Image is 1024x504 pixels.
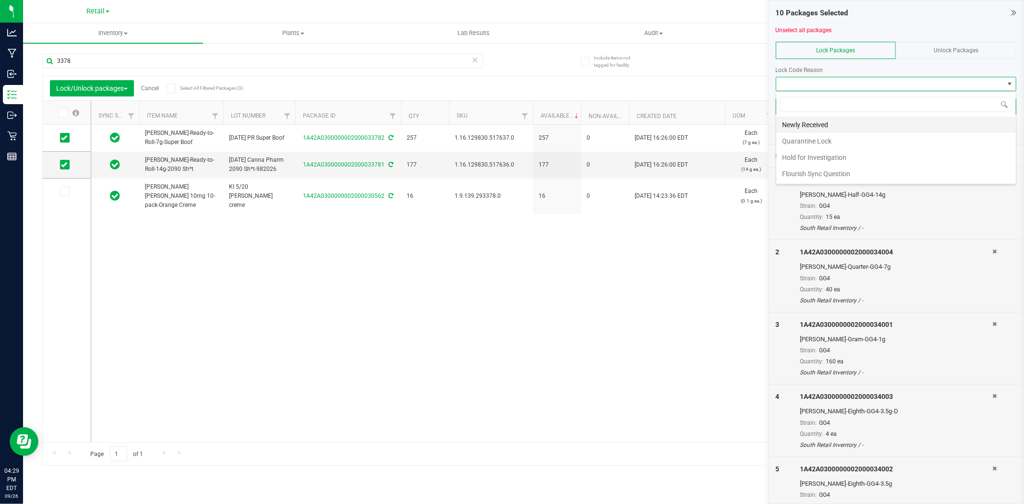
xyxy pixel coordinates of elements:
[7,110,17,120] inline-svg: Outbound
[385,108,401,124] a: Filter
[587,133,623,143] span: 0
[7,152,17,161] inline-svg: Reports
[303,161,385,168] a: 1A42A0300000002000033781
[455,133,527,143] span: 1.16.129830.517637.0
[826,214,840,220] span: 15 ea
[800,420,817,426] span: Strain:
[203,23,383,43] a: Plants
[147,112,178,119] a: Item Name
[776,133,1016,149] li: Quarantine Lock
[141,85,159,92] a: Cancel
[455,160,527,169] span: 1.16.129830.517636.0
[457,112,468,119] a: SKU
[229,156,289,174] span: [DATE] Canna Pharm 2090 Sh*t-982026
[800,392,992,402] div: 1A42A0300000002000034003
[776,117,1016,133] li: Newly Received
[635,192,688,201] span: [DATE] 14:23:36 EDT
[539,192,575,201] span: 16
[541,112,580,119] a: Available
[800,203,817,209] span: Strain:
[72,109,79,116] span: Select all records on this page
[800,190,992,200] div: [PERSON_NAME]-Half-GG4-14g
[110,131,120,144] span: In Sync
[731,165,772,174] p: (14 g ea.)
[819,203,830,209] span: GG4
[4,492,19,500] p: 09/26
[455,192,527,201] span: 1.9.139.293378.0
[731,187,772,205] span: Each
[826,431,837,437] span: 4 ea
[819,492,830,498] span: GG4
[635,133,688,143] span: [DATE] 16:26:00 EDT
[744,23,924,43] a: Inventory Counts
[731,196,772,205] p: (0.1 g ea.)
[776,248,780,256] span: 2
[564,23,744,43] a: Audit
[776,465,780,473] span: 5
[204,29,383,37] span: Plants
[800,247,992,257] div: 1A42A0300000002000034004
[231,112,265,119] a: Lot Number
[819,420,830,426] span: GG4
[409,113,419,120] a: Qty
[800,347,817,354] span: Strain:
[145,129,217,147] span: [PERSON_NAME]-Ready-to-Roll-7g-Super Boof
[589,113,631,120] a: Non-Available
[7,90,17,99] inline-svg: Inventory
[800,335,992,344] div: [PERSON_NAME]-Gram-GG4-1g
[762,108,778,124] a: Filter
[110,446,127,461] input: 1
[776,67,823,73] span: Lock Code Reason
[587,192,623,201] span: 0
[56,84,128,92] span: Lock/Unlock packages
[800,262,992,272] div: [PERSON_NAME]-Quarter-GG4-7g
[42,54,483,68] input: Search Package ID, Item Name, SKU, Lot or Part Number...
[4,467,19,492] p: 04:29 PM EDT
[800,479,992,489] div: [PERSON_NAME]-Eighth-GG4-3.5g
[229,133,289,143] span: [DATE] PR Super Boof
[587,160,623,169] span: 0
[594,54,642,69] span: Include items not tagged for facility
[7,28,17,37] inline-svg: Analytics
[472,54,479,66] span: Clear
[7,131,17,141] inline-svg: Retail
[384,23,564,43] a: Lab Results
[387,134,393,141] span: Sync from Compliance System
[86,7,105,15] span: Retail
[819,347,830,354] span: GG4
[934,47,978,54] span: Unlock Packages
[110,158,120,171] span: In Sync
[303,112,336,119] a: Package ID
[23,29,203,37] span: Inventory
[7,69,17,79] inline-svg: Inbound
[800,431,823,437] span: Quantity:
[637,113,676,120] a: Created Date
[800,407,992,416] div: [PERSON_NAME]-Eighth-GG4-3.5g-D
[517,108,533,124] a: Filter
[279,108,295,124] a: Filter
[7,48,17,58] inline-svg: Manufacturing
[23,23,203,43] a: Inventory
[387,161,393,168] span: Sync from Compliance System
[50,80,134,96] button: Lock/Unlock packages
[303,192,385,199] a: 1A42A0300000002000030562
[82,446,151,461] span: Page of 1
[123,108,139,124] a: Filter
[800,464,992,474] div: 1A42A0300000002000034002
[731,138,772,147] p: (7 g ea.)
[800,224,992,232] div: South Retail Inventory / -
[800,492,817,498] span: Strain:
[407,192,443,201] span: 16
[776,393,780,400] span: 4
[800,441,992,449] div: South Retail Inventory / -
[564,29,743,37] span: Audit
[817,47,855,54] span: Lock Packages
[180,85,228,91] span: Select All Filtered Packages (3)
[800,368,992,377] div: South Retail Inventory / -
[387,192,393,199] span: Sync from Compliance System
[98,112,135,119] a: Sync Status
[145,182,217,210] span: [PERSON_NAME] [PERSON_NAME] 10mg 10-pack-Orange Creme
[776,166,1016,182] li: Flourish Sync Question
[776,321,780,328] span: 3
[800,214,823,220] span: Quantity:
